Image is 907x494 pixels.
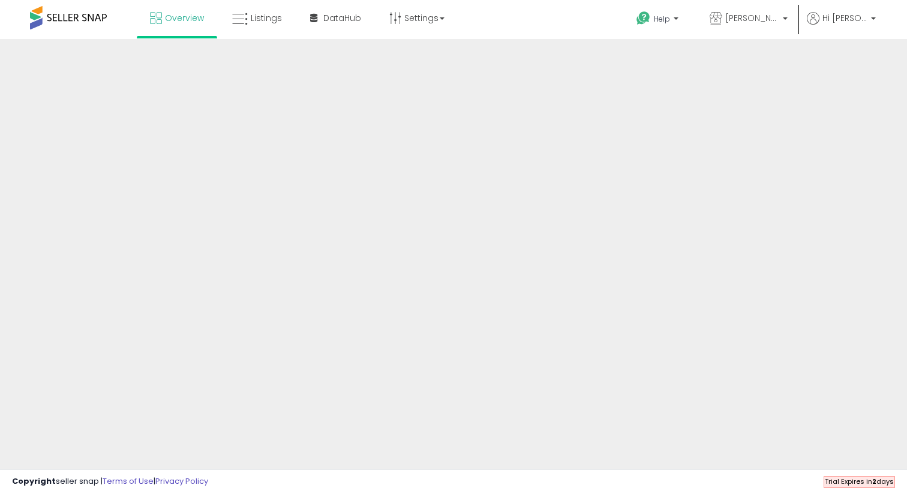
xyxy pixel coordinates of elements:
span: Hi [PERSON_NAME] [822,12,867,24]
span: Trial Expires in days [825,477,894,486]
strong: Copyright [12,475,56,487]
b: 2 [872,477,876,486]
span: Help [654,14,670,24]
span: Overview [165,12,204,24]
a: Help [627,2,690,39]
span: Listings [251,12,282,24]
i: Get Help [636,11,651,26]
a: Terms of Use [103,475,154,487]
a: Hi [PERSON_NAME] [807,12,876,39]
span: [PERSON_NAME] Products [725,12,779,24]
a: Privacy Policy [155,475,208,487]
span: DataHub [323,12,361,24]
div: seller snap | | [12,476,208,487]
